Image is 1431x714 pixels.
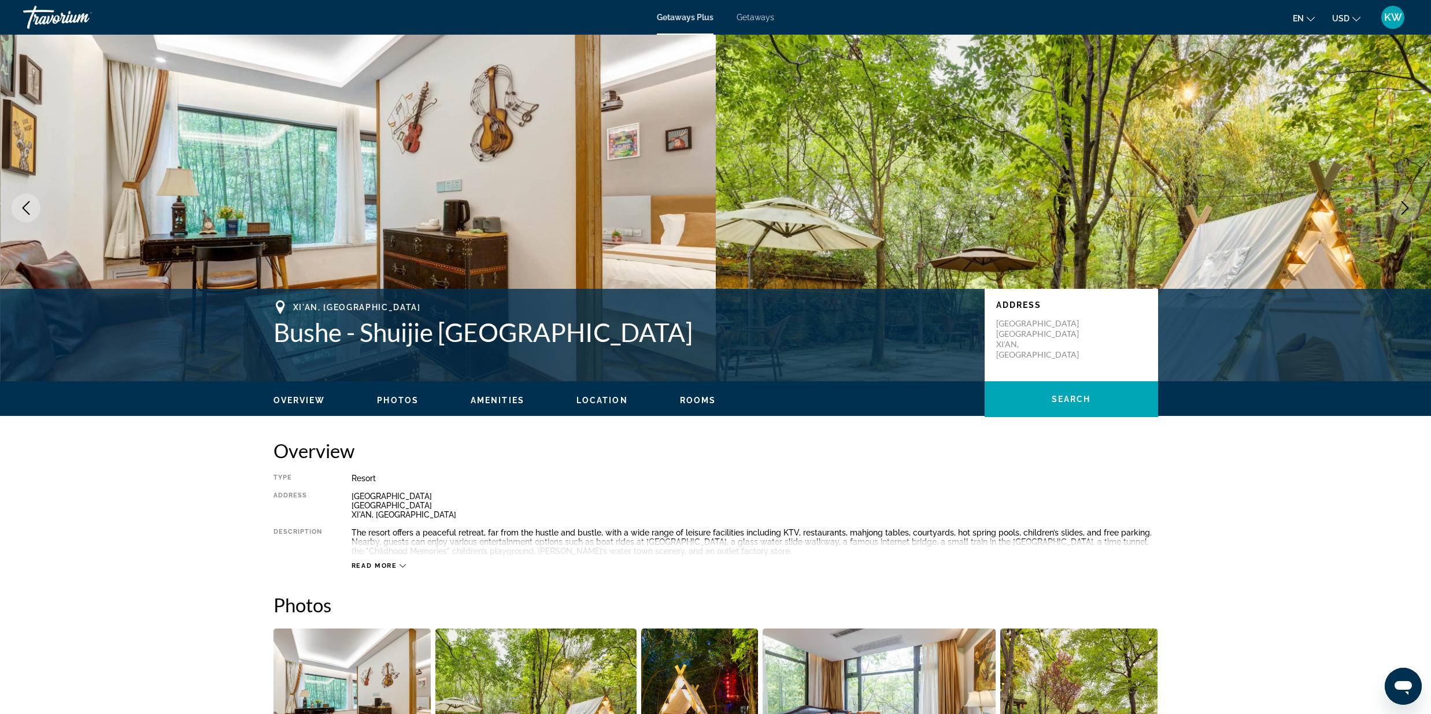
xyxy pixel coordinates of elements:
button: Photos [377,395,419,406]
button: User Menu [1378,5,1408,29]
p: Address [996,300,1147,310]
span: Search [1052,395,1091,404]
span: Location [576,396,628,405]
button: Previous image [12,194,40,222]
div: Resort [352,474,1158,483]
button: Next image [1391,194,1419,222]
div: Address [273,492,323,519]
button: Overview [273,395,326,406]
a: Getaways [737,13,774,22]
button: Search [985,381,1158,417]
button: Location [576,395,628,406]
a: Travorium [23,2,139,32]
iframe: Button to launch messaging window [1385,668,1422,705]
span: Overview [273,396,326,405]
button: Read more [352,561,406,570]
span: Amenities [471,396,524,405]
h1: Bushe - Shuijie [GEOGRAPHIC_DATA] [273,317,973,347]
span: Read more [352,562,397,570]
span: USD [1332,14,1349,23]
div: [GEOGRAPHIC_DATA] [GEOGRAPHIC_DATA] XI'AN, [GEOGRAPHIC_DATA] [352,492,1158,519]
span: en [1293,14,1304,23]
button: Rooms [680,395,716,406]
button: Amenities [471,395,524,406]
div: Description [273,528,323,556]
span: Rooms [680,396,716,405]
div: Type [273,474,323,483]
span: KW [1384,12,1402,23]
div: The resort offers a peaceful retreat, far from the hustle and bustle, with a wide range of leisur... [352,528,1158,556]
h2: Photos [273,593,1158,616]
button: Change currency [1332,10,1360,27]
p: [GEOGRAPHIC_DATA] [GEOGRAPHIC_DATA] XI'AN, [GEOGRAPHIC_DATA] [996,318,1089,360]
span: XI'AN, [GEOGRAPHIC_DATA] [293,303,421,312]
h2: Overview [273,439,1158,462]
span: Photos [377,396,419,405]
a: Getaways Plus [657,13,713,22]
button: Change language [1293,10,1315,27]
